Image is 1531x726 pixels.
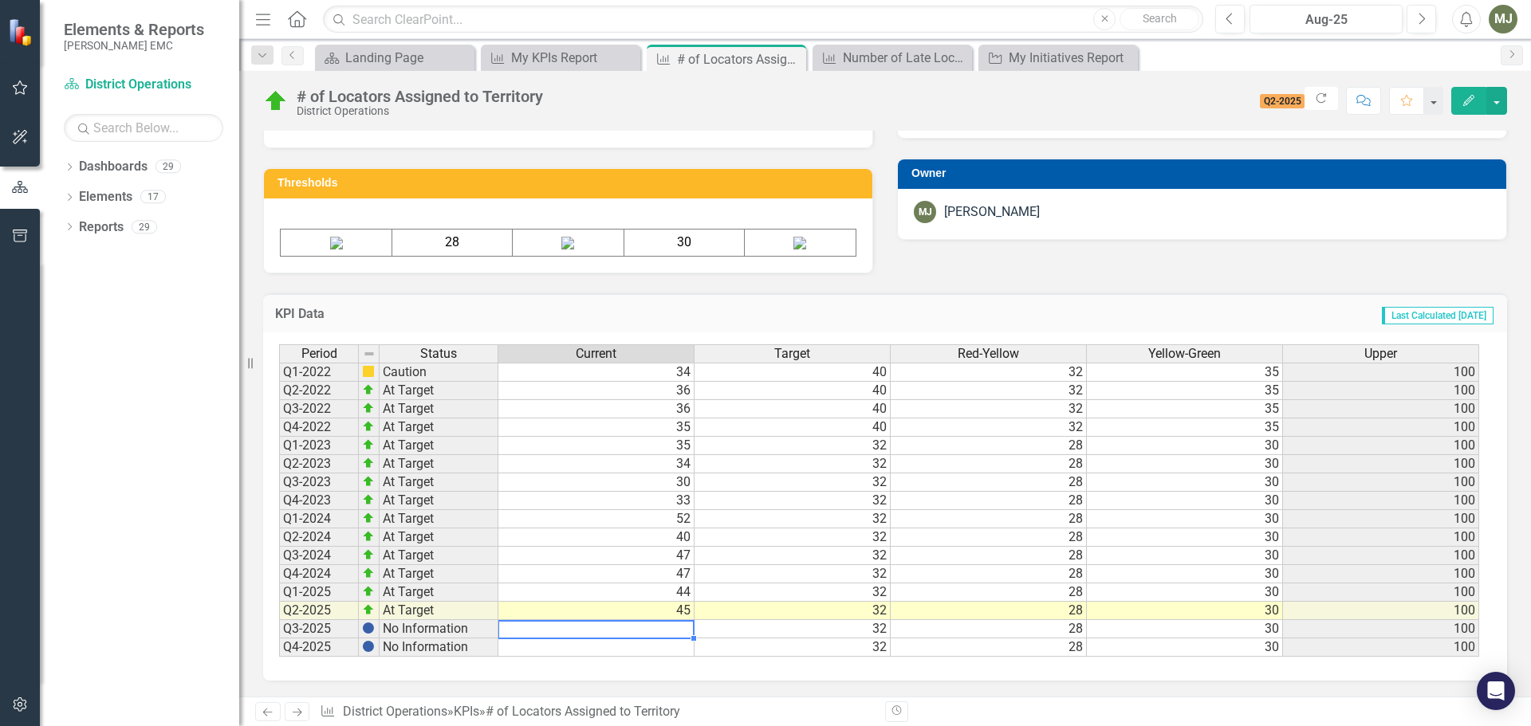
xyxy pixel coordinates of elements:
[1283,547,1479,565] td: 100
[891,400,1087,418] td: 32
[279,528,359,547] td: Q2-2024
[498,455,695,473] td: 34
[1283,510,1479,528] td: 100
[1283,363,1479,382] td: 100
[891,382,1087,400] td: 32
[343,704,447,719] a: District Operations
[1009,48,1134,68] div: My Initiatives Report
[320,703,873,721] div: » »
[279,638,359,657] td: Q4-2025
[275,307,646,321] h3: KPI Data
[279,510,359,528] td: Q1-2024
[279,602,359,620] td: Q2-2025
[1087,583,1283,602] td: 30
[891,510,1087,528] td: 28
[380,547,498,565] td: At Target
[362,567,375,579] img: zOikAAAAAElFTkSuQmCC
[380,638,498,657] td: No Information
[695,492,891,510] td: 32
[1120,8,1199,30] button: Search
[1087,492,1283,510] td: 30
[362,640,375,653] img: BgCOk07PiH71IgAAAABJRU5ErkJggg==
[279,437,359,455] td: Q1-2023
[843,48,968,68] div: Number of Late Locates from GA 811 Numbers
[1087,400,1283,418] td: 35
[79,218,124,237] a: Reports
[695,363,891,382] td: 40
[793,237,806,249] img: Green%20Arrow%20v2.png
[330,237,343,249] img: Red%20Arrow%20v2.png
[695,528,891,547] td: 32
[911,167,1498,179] h3: Owner
[345,48,470,68] div: Landing Page
[1087,473,1283,492] td: 30
[695,455,891,473] td: 32
[695,547,891,565] td: 32
[1087,638,1283,657] td: 30
[695,510,891,528] td: 32
[1283,437,1479,455] td: 100
[1087,620,1283,638] td: 30
[362,548,375,561] img: zOikAAAAAElFTkSuQmCC
[279,382,359,400] td: Q2-2022
[485,48,636,68] a: My KPIs Report
[279,455,359,473] td: Q2-2023
[891,473,1087,492] td: 28
[561,237,574,249] img: Yellow%20Square%20v2.png
[1283,473,1479,492] td: 100
[132,220,157,233] div: 29
[695,583,891,602] td: 32
[140,190,166,204] div: 17
[279,547,359,565] td: Q3-2024
[1283,620,1479,638] td: 100
[279,418,359,437] td: Q4-2022
[323,6,1203,33] input: Search ClearPoint...
[301,347,337,361] span: Period
[64,20,204,39] span: Elements & Reports
[392,230,513,257] td: 28
[1364,347,1397,361] span: Upper
[1283,565,1479,583] td: 100
[279,565,359,583] td: Q4-2024
[498,510,695,528] td: 52
[498,437,695,455] td: 35
[1143,12,1177,25] span: Search
[498,528,695,547] td: 40
[498,400,695,418] td: 36
[1283,418,1479,437] td: 100
[891,565,1087,583] td: 28
[1087,565,1283,583] td: 30
[380,400,498,418] td: At Target
[498,363,695,382] td: 34
[891,455,1087,473] td: 28
[498,583,695,602] td: 44
[380,602,498,620] td: At Target
[695,473,891,492] td: 32
[362,402,375,414] img: zOikAAAAAElFTkSuQmCC
[1283,638,1479,657] td: 100
[362,512,375,524] img: zOikAAAAAElFTkSuQmCC
[380,528,498,547] td: At Target
[380,418,498,437] td: At Target
[277,177,864,189] h3: Thresholds
[1260,94,1305,108] span: Q2-2025
[1087,382,1283,400] td: 35
[362,383,375,396] img: zOikAAAAAElFTkSuQmCC
[363,347,376,360] img: 8DAGhfEEPCf229AAAAAElFTkSuQmCC
[695,602,891,620] td: 32
[817,48,968,68] a: Number of Late Locates from GA 811 Numbers
[498,547,695,565] td: 47
[1283,492,1479,510] td: 100
[380,583,498,602] td: At Target
[362,603,375,616] img: zOikAAAAAElFTkSuQmCC
[380,382,498,400] td: At Target
[380,437,498,455] td: At Target
[279,400,359,418] td: Q3-2022
[8,18,36,46] img: ClearPoint Strategy
[498,473,695,492] td: 30
[891,437,1087,455] td: 28
[380,492,498,510] td: At Target
[1283,400,1479,418] td: 100
[891,547,1087,565] td: 28
[1489,5,1517,33] button: MJ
